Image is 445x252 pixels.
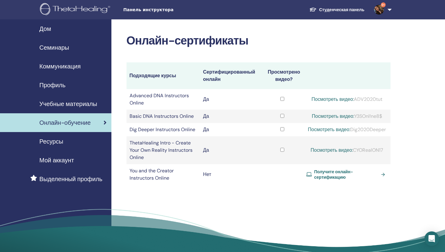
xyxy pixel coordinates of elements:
[308,126,350,133] a: Посмотреть видео:
[200,136,262,164] td: Да
[305,4,369,15] a: Студенческая панель
[127,34,391,48] h2: Онлайн-сертификаты
[311,147,353,153] a: Посмотреть видео:
[39,62,81,71] span: Коммуникация
[39,156,74,165] span: Мой аккаунт
[311,96,354,102] a: Посмотреть видео:
[312,113,354,119] a: Посмотреть видео:
[200,89,262,110] td: Да
[374,5,384,15] img: default.jpg
[424,231,439,246] div: Open Intercom Messenger
[39,137,63,146] span: Ресурсы
[381,2,386,7] span: 9+
[200,62,262,89] th: Сертифицированный онлайн
[39,81,65,90] span: Профиль
[40,3,112,17] img: logo.png
[200,110,262,123] td: Да
[306,113,387,120] div: Y3SOnl!ne8$
[127,164,200,185] td: You and the Creator Instructors Online
[127,89,200,110] td: Advanced DNA Instructors Online
[200,123,262,136] td: Да
[306,169,387,180] a: Получите онлайн-сертификацию
[127,123,200,136] td: Dig Deeper Instructors Online
[306,96,387,103] div: ADV2020tut
[127,136,200,164] td: ThetaHealing Intro - Create Your Own Reality Instructors Online
[39,24,51,33] span: Дом
[127,110,200,123] td: Basic DNA Instructors Online
[39,43,69,52] span: Семинары
[306,147,387,154] div: CYORealON17
[306,126,387,133] div: Dig2020Deeper
[309,7,317,12] img: graduation-cap-white.svg
[39,99,97,108] span: Учебные материалы
[314,169,379,180] span: Получите онлайн-сертификацию
[39,118,91,127] span: Онлайн-обучение
[123,7,214,13] span: Панель инструктора
[262,62,303,89] th: Просмотрено видео?
[200,164,262,185] td: Нет
[127,62,200,89] th: Подходящие курсы
[39,174,102,184] span: Выделенный профиль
